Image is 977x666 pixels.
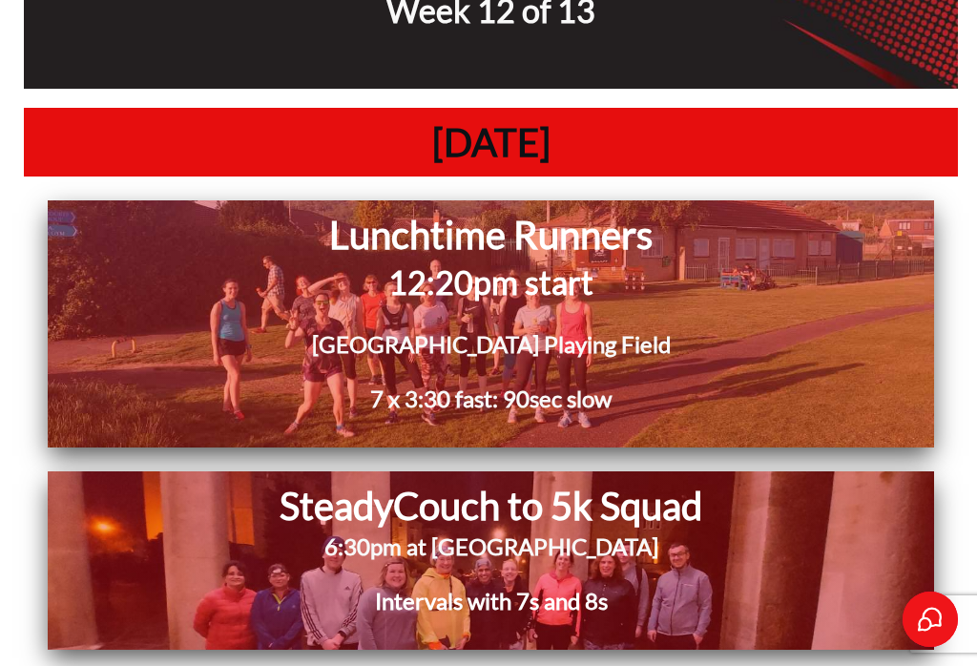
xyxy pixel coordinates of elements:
[33,117,948,167] h1: [DATE]
[621,330,671,358] span: Field
[324,532,658,560] span: 6:30pm at [GEOGRAPHIC_DATA]
[104,210,878,260] h1: Lunchtime Runners
[312,330,616,358] span: [GEOGRAPHIC_DATA] Playing
[119,481,863,531] h1: Steady
[393,483,702,529] span: Couch to 5k Squad
[104,260,878,328] h2: 12:20pm start
[375,587,608,614] span: Intervals with 7s and 8s
[370,385,612,412] span: 7 x 3:30 fast: 90sec slow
